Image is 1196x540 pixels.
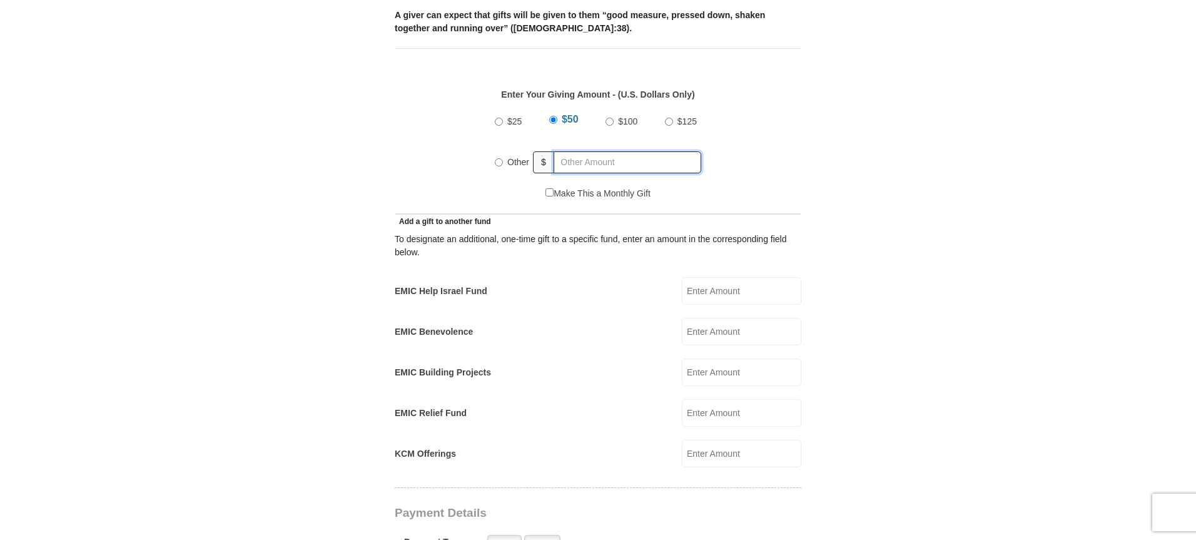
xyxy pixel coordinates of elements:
[682,359,801,386] input: Enter Amount
[545,187,651,200] label: Make This a Monthly Gift
[507,116,522,126] span: $25
[682,440,801,467] input: Enter Amount
[395,285,487,298] label: EMIC Help Israel Fund
[682,399,801,427] input: Enter Amount
[395,10,765,33] b: A giver can expect that gifts will be given to them “good measure, pressed down, shaken together ...
[395,217,491,226] span: Add a gift to another fund
[507,157,529,167] span: Other
[682,318,801,345] input: Enter Amount
[395,407,467,420] label: EMIC Relief Fund
[395,447,456,461] label: KCM Offerings
[395,325,473,339] label: EMIC Benevolence
[618,116,637,126] span: $100
[395,233,801,259] div: To designate an additional, one-time gift to a specific fund, enter an amount in the correspondin...
[395,506,714,521] h3: Payment Details
[395,366,491,379] label: EMIC Building Projects
[554,151,701,173] input: Other Amount
[677,116,697,126] span: $125
[545,188,554,196] input: Make This a Monthly Gift
[501,89,694,99] strong: Enter Your Giving Amount - (U.S. Dollars Only)
[682,277,801,305] input: Enter Amount
[533,151,554,173] span: $
[562,114,579,125] span: $50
